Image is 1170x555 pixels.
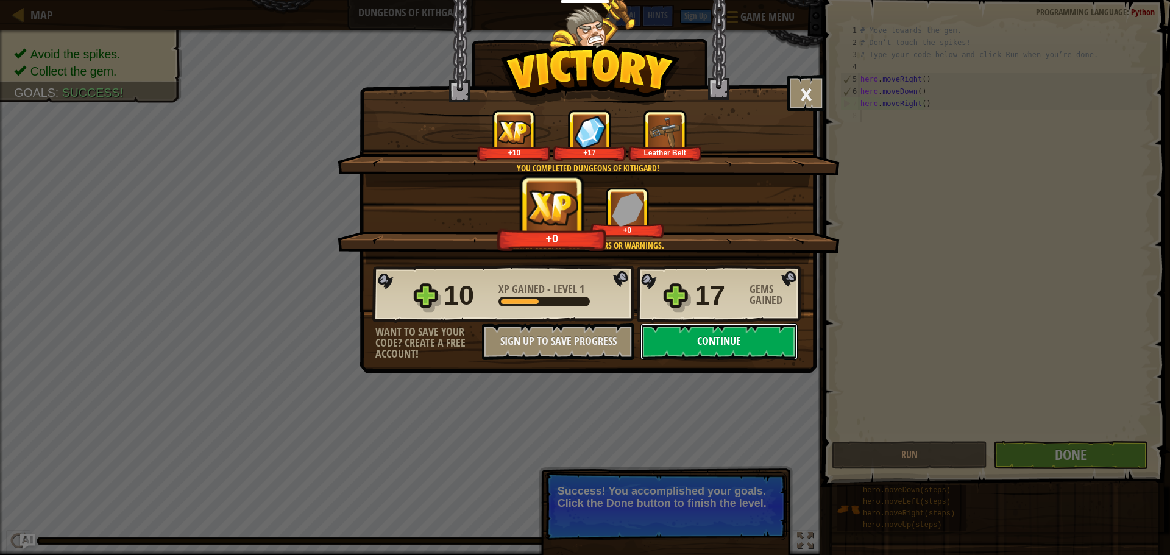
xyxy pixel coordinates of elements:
[555,148,624,157] div: +17
[648,115,682,149] img: New Item
[593,225,662,235] div: +0
[498,281,547,297] span: XP Gained
[375,327,482,359] div: Want to save your code? Create a free account!
[787,75,825,111] button: ×
[640,323,798,360] button: Continue
[695,276,742,315] div: 17
[750,284,804,306] div: Gems Gained
[498,284,584,295] div: -
[482,323,634,360] button: Sign Up to Save Progress
[580,281,584,297] span: 1
[500,232,604,246] div: +0
[574,115,606,149] img: Gems Gained
[480,148,548,157] div: +10
[395,162,780,174] div: You completed Dungeons of Kithgard!
[444,276,491,315] div: 10
[551,281,580,297] span: Level
[612,193,643,226] img: Gems Gained
[631,148,700,157] div: Leather Belt
[497,120,531,144] img: XP Gained
[527,189,578,225] img: XP Gained
[500,45,680,106] img: Victory
[395,239,780,252] div: Clean code: no code errors or warnings.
